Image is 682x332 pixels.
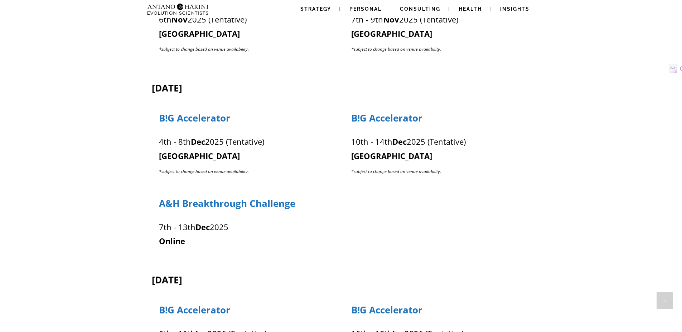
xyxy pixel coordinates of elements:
strong: Dec [191,136,205,147]
strong: [GEOGRAPHIC_DATA] [159,28,240,39]
span: *subject to change based on venue availability. [159,46,249,52]
span: B!G Accelerator [159,303,230,316]
span: B!G Accelerator [351,303,422,316]
strong: Dec [195,222,210,232]
span: A&H Breakthrough Challenge [159,197,295,210]
p: 7th - 9th 2025 (Tentative) [351,13,523,41]
span: *subject to change based on venue availability. [351,168,441,174]
p: 7th - 13th 2025 [159,220,331,234]
strong: Nov [383,14,399,25]
span: [DATE] [152,81,182,94]
span: B!G Accelerator [159,112,230,124]
p: 6th 2025 (Tentative) [159,13,331,56]
strong: Online [159,236,185,246]
span: *subject to change based on venue availability. [159,168,249,174]
span: Consulting [400,6,440,12]
strong: [GEOGRAPHIC_DATA] [351,150,432,161]
span: Health [459,6,482,12]
strong: [GEOGRAPHIC_DATA] [159,150,240,161]
span: *subject to change based on venue availability. [351,46,441,52]
p: 4th - 8th 2025 (Tentative) [159,135,331,149]
span: B!G Accelerator [351,112,422,124]
span: [DATE] [152,273,182,286]
strong: Dec [392,136,407,147]
p: 10th - 14th 2025 (Tentative) [351,135,523,149]
strong: [GEOGRAPHIC_DATA] [351,28,432,39]
span: Insights [500,6,529,12]
strong: Nov [171,14,188,25]
span: Strategy [300,6,331,12]
span: Personal [349,6,382,12]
